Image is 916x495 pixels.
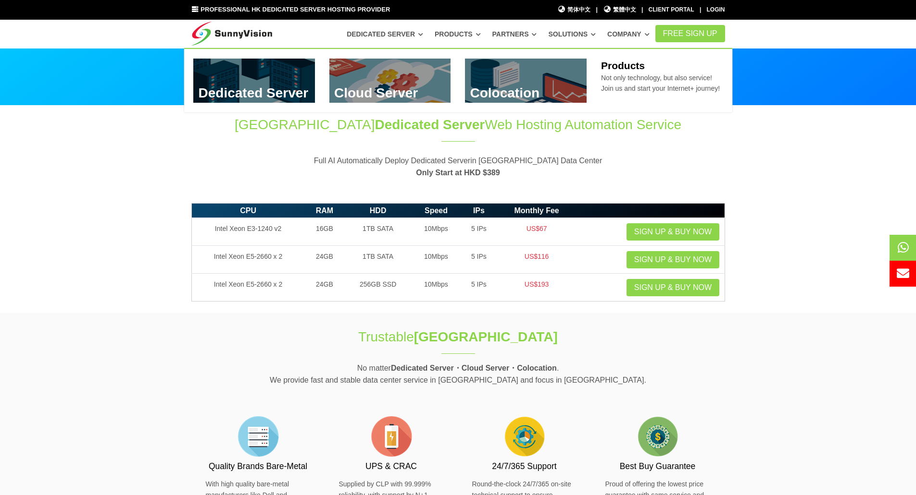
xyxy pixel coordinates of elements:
td: 24GB [305,246,345,274]
th: Monthly Fee [497,203,576,218]
b: Products [601,60,645,71]
td: US$67 [497,218,576,246]
img: flat-cog-cycle.png [501,412,549,460]
td: US$116 [497,246,576,274]
a: 简体中文 [558,5,591,14]
img: flat-server-alt.png [234,412,282,460]
h1: [GEOGRAPHIC_DATA] Web Hosting Automation Service [191,115,725,134]
th: RAM [305,203,345,218]
td: US$193 [497,274,576,302]
p: Full AI Automatically Deploy Dedicated Serverin [GEOGRAPHIC_DATA] Data Center [191,155,725,179]
a: Products [435,25,481,43]
a: Sign up & Buy Now [627,223,719,241]
td: 10Mbps [412,274,461,302]
p: No matter . We provide fast and stable data center service in [GEOGRAPHIC_DATA] and focus in [GEO... [191,362,725,386]
a: FREE Sign Up [655,25,725,42]
td: 1TB SATA [344,218,412,246]
td: 16GB [305,218,345,246]
strong: [GEOGRAPHIC_DATA] [414,329,558,344]
td: Intel Xeon E5-2660 x 2 [191,274,305,302]
strong: Only Start at HKD $389 [416,169,500,177]
img: flat-battery.png [367,412,415,460]
td: Intel Xeon E5-2660 x 2 [191,246,305,274]
td: 1TB SATA [344,246,412,274]
a: Dedicated Server [347,25,423,43]
div: Dedicated Server [184,48,732,112]
img: flat-price.png [634,412,682,460]
a: Company [607,25,650,43]
a: Solutions [548,25,596,43]
strong: Dedicated Server・Cloud Server・Colocation [391,364,557,372]
h3: Quality Brands Bare-Metal [206,460,311,472]
a: Sign up & Buy Now [627,279,719,296]
h3: Best Buy Guarantee [605,460,710,472]
td: 5 IPs [461,246,497,274]
h3: UPS & CRAC [339,460,444,472]
a: Client Portal [649,6,694,13]
h1: Trustable [298,327,618,346]
span: Professional HK Dedicated Server Hosting Provider [201,6,390,13]
span: Dedicated Server [375,117,485,132]
a: 繁體中文 [603,5,636,14]
th: HDD [344,203,412,218]
h3: 24/7/365 Support [472,460,577,472]
a: Login [707,6,725,13]
td: 256GB SSD [344,274,412,302]
th: IPs [461,203,497,218]
td: 5 IPs [461,274,497,302]
td: 24GB [305,274,345,302]
li: | [596,5,597,14]
th: Speed [412,203,461,218]
td: 10Mbps [412,246,461,274]
td: 10Mbps [412,218,461,246]
span: Not only technology, but also service! Join us and start your Internet+ journey! [601,74,720,92]
th: CPU [191,203,305,218]
a: Partners [492,25,537,43]
li: | [700,5,701,14]
a: Sign up & Buy Now [627,251,719,268]
td: Intel Xeon E3-1240 v2 [191,218,305,246]
td: 5 IPs [461,218,497,246]
li: | [641,5,643,14]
